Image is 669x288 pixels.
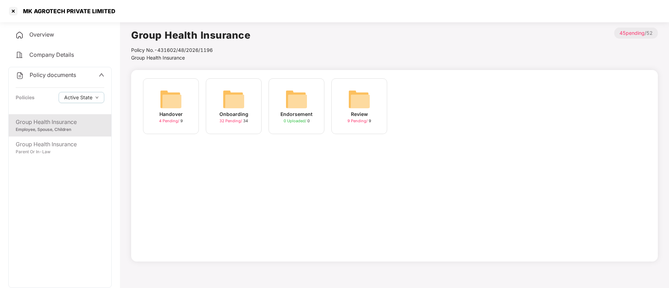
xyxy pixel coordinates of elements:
span: up [99,72,104,78]
span: 32 Pending / [219,118,243,123]
img: svg+xml;base64,PHN2ZyB4bWxucz0iaHR0cDovL3d3dy53My5vcmcvMjAwMC9zdmciIHdpZHRoPSI2NCIgaGVpZ2h0PSI2NC... [348,88,370,110]
span: 9 Pending / [347,118,369,123]
div: Handover [159,110,183,118]
span: Active State [64,94,92,101]
img: svg+xml;base64,PHN2ZyB4bWxucz0iaHR0cDovL3d3dy53My5vcmcvMjAwMC9zdmciIHdpZHRoPSI2NCIgaGVpZ2h0PSI2NC... [285,88,308,110]
div: Policies [16,94,35,101]
div: Group Health Insurance [16,118,104,126]
div: Employee, Spouse, Children [16,126,104,133]
div: 34 [219,118,248,124]
span: 4 Pending / [159,118,180,123]
div: Parent Or In-Law [16,149,104,155]
div: Review [351,110,368,118]
img: svg+xml;base64,PHN2ZyB4bWxucz0iaHR0cDovL3d3dy53My5vcmcvMjAwMC9zdmciIHdpZHRoPSIyNCIgaGVpZ2h0PSIyNC... [15,31,24,39]
span: Policy documents [30,71,76,78]
p: / 52 [614,28,658,39]
h1: Group Health Insurance [131,28,250,43]
span: Company Details [29,51,74,58]
span: Overview [29,31,54,38]
span: 0 Uploaded / [284,118,307,123]
div: 9 [347,118,371,124]
img: svg+xml;base64,PHN2ZyB4bWxucz0iaHR0cDovL3d3dy53My5vcmcvMjAwMC9zdmciIHdpZHRoPSIyNCIgaGVpZ2h0PSIyNC... [16,71,24,80]
img: svg+xml;base64,PHN2ZyB4bWxucz0iaHR0cDovL3d3dy53My5vcmcvMjAwMC9zdmciIHdpZHRoPSI2NCIgaGVpZ2h0PSI2NC... [223,88,245,110]
span: down [95,96,99,100]
div: Endorsement [280,110,313,118]
span: Group Health Insurance [131,55,185,61]
div: Onboarding [219,110,248,118]
button: Active Statedown [59,92,104,103]
div: 9 [159,118,183,124]
div: Group Health Insurance [16,140,104,149]
img: svg+xml;base64,PHN2ZyB4bWxucz0iaHR0cDovL3d3dy53My5vcmcvMjAwMC9zdmciIHdpZHRoPSIyNCIgaGVpZ2h0PSIyNC... [15,51,24,59]
div: 0 [284,118,310,124]
span: 45 pending [619,30,645,36]
div: MK AGROTECH PRIVATE LIMITED [19,8,115,15]
div: Policy No.- 431602/48/2026/1196 [131,46,250,54]
img: svg+xml;base64,PHN2ZyB4bWxucz0iaHR0cDovL3d3dy53My5vcmcvMjAwMC9zdmciIHdpZHRoPSI2NCIgaGVpZ2h0PSI2NC... [160,88,182,110]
